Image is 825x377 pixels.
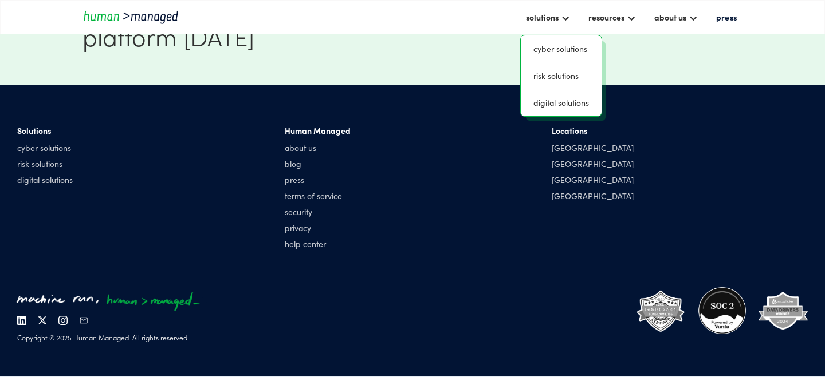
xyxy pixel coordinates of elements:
[285,222,351,233] a: privacy
[552,174,634,185] div: [GEOGRAPHIC_DATA]
[17,142,73,153] a: cyber solutions
[285,206,351,217] a: security
[552,190,634,201] div: [GEOGRAPHIC_DATA]
[710,7,742,27] a: press
[525,67,597,85] a: risk solutions
[552,125,634,136] div: Locations
[654,10,686,24] div: about us
[17,174,73,185] a: digital solutions
[525,94,597,112] a: digital solutions
[17,125,73,136] div: Solutions
[10,286,209,316] img: machine run, human managed
[17,158,73,169] a: risk solutions
[285,125,351,136] div: Human Managed
[285,190,351,201] a: terms of service
[285,174,351,185] a: press
[525,40,597,58] a: Cyber solutions
[649,7,704,27] div: about us
[285,158,351,169] a: blog
[285,142,351,153] a: about us
[285,238,351,249] a: help center
[552,158,634,169] div: [GEOGRAPHIC_DATA]
[520,7,576,27] div: solutions
[82,9,186,25] a: home
[583,7,642,27] div: resources
[17,333,209,342] div: Copyright © 2025 Human Managed. All rights reserved.
[588,10,624,24] div: resources
[552,142,634,153] div: [GEOGRAPHIC_DATA]
[526,10,559,24] div: solutions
